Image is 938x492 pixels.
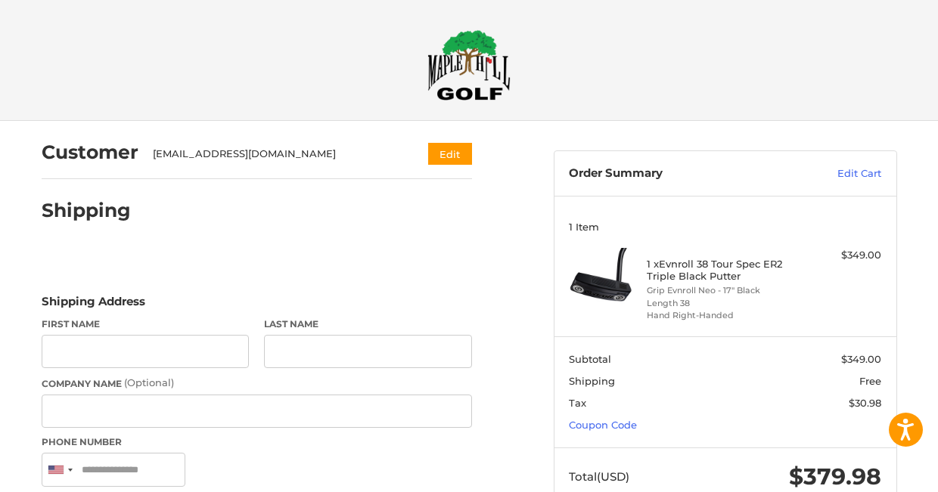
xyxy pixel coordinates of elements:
[42,453,77,486] div: United States: +1
[569,375,615,387] span: Shipping
[803,248,881,263] div: $349.00
[124,376,174,388] small: (Optional)
[569,221,881,233] h3: 1 Item
[569,353,611,365] span: Subtotal
[647,284,800,297] li: Grip Evnroll Neo - 17" Black
[841,353,881,365] span: $349.00
[859,375,881,387] span: Free
[42,141,138,164] h2: Customer
[42,376,472,391] label: Company Name
[781,166,881,181] a: Edit Cart
[42,293,145,317] legend: Shipping Address
[789,463,881,490] span: $379.98
[569,397,586,409] span: Tax
[264,317,472,331] label: Last Name
[428,143,472,165] button: Edit
[647,297,800,310] li: Length 38
[569,166,781,181] h3: Order Summary
[647,258,800,283] h4: 1 x Evnroll 38 Tour Spec ER2 Triple Black Putter
[569,419,637,431] a: Coupon Code
[42,435,472,449] label: Phone Number
[569,469,629,484] span: Total (USD)
[849,397,881,409] span: $30.98
[153,147,399,162] div: [EMAIL_ADDRESS][DOMAIN_NAME]
[647,309,800,322] li: Hand Right-Handed
[42,317,250,331] label: First Name
[42,199,131,222] h2: Shipping
[427,29,511,101] img: Maple Hill Golf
